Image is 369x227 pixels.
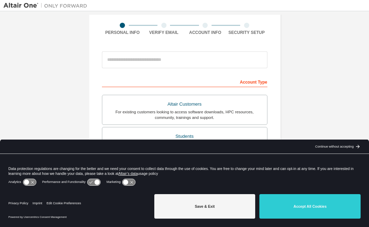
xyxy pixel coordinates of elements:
[106,99,263,109] div: Altair Customers
[102,76,267,87] div: Account Type
[106,109,263,120] div: For existing customers looking to access software downloads, HPC resources, community, trainings ...
[3,2,91,9] img: Altair One
[143,30,185,35] div: Verify Email
[106,132,263,141] div: Students
[226,30,267,35] div: Security Setup
[102,30,143,35] div: Personal Info
[185,30,226,35] div: Account Info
